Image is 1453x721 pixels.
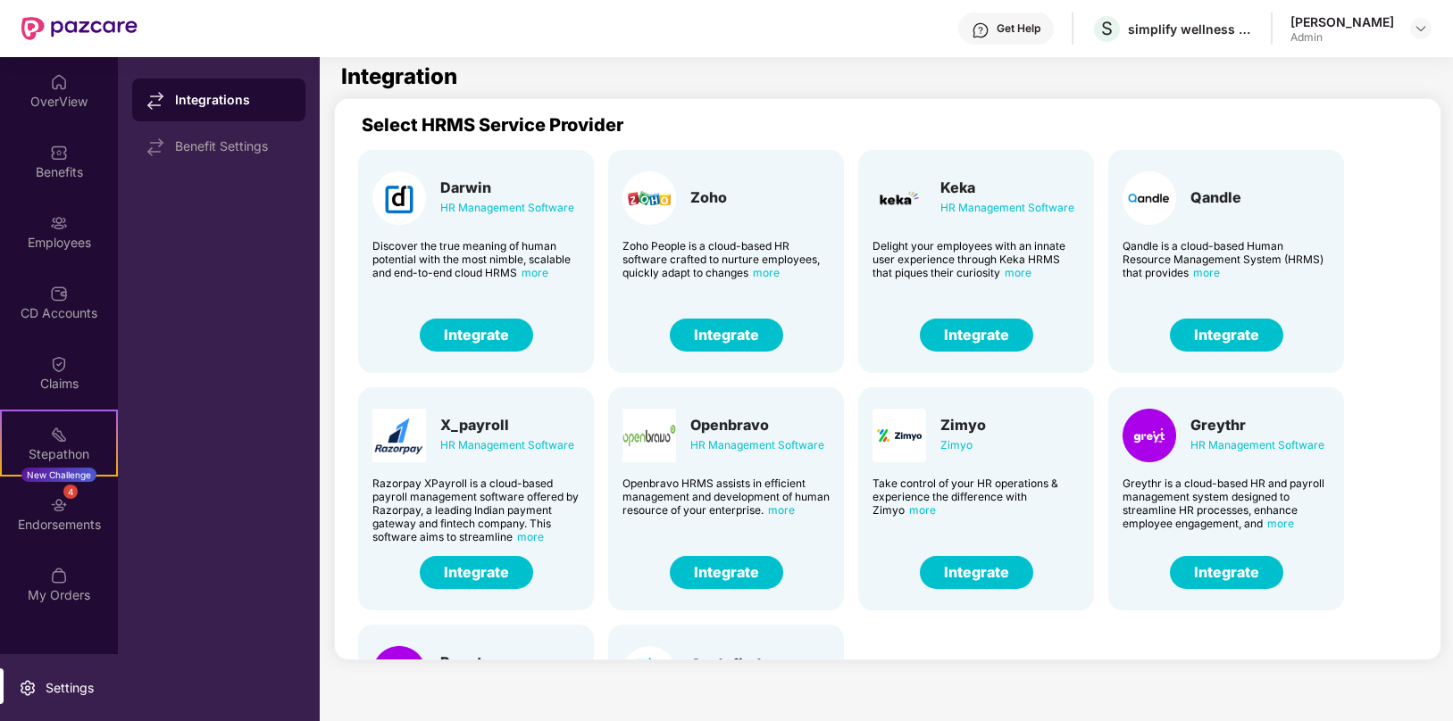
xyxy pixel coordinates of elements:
div: Admin [1290,30,1394,45]
img: svg+xml;base64,PHN2ZyB4bWxucz0iaHR0cDovL3d3dy53My5vcmcvMjAwMC9zdmciIHdpZHRoPSIxNy44MzIiIGhlaWdodD... [146,92,164,110]
img: svg+xml;base64,PHN2ZyBpZD0iRW1wbG95ZWVzIiB4bWxucz0iaHR0cDovL3d3dy53My5vcmcvMjAwMC9zdmciIHdpZHRoPS... [50,214,68,232]
img: svg+xml;base64,PHN2ZyB4bWxucz0iaHR0cDovL3d3dy53My5vcmcvMjAwMC9zdmciIHdpZHRoPSIxNy44MzIiIGhlaWdodD... [146,138,164,156]
div: Zoho [690,188,727,206]
div: New Challenge [21,468,96,482]
img: New Pazcare Logo [21,17,138,40]
button: Integrate [420,556,533,589]
div: HR Management Software [940,198,1074,218]
img: svg+xml;base64,PHN2ZyB4bWxucz0iaHR0cDovL3d3dy53My5vcmcvMjAwMC9zdmciIHdpZHRoPSIyMSIgaGVpZ2h0PSIyMC... [50,426,68,443]
div: Can't find your HRMS? [690,655,830,691]
button: Integrate [420,319,533,352]
span: more [768,503,795,517]
div: Repute [440,653,505,671]
img: Card Logo [622,646,676,700]
span: more [753,266,780,279]
div: Openbravo [690,416,824,434]
img: svg+xml;base64,PHN2ZyBpZD0iQmVuZWZpdHMiIHhtbG5zPSJodHRwOi8vd3d3LnczLm9yZy8yMDAwL3N2ZyIgd2lkdGg9Ij... [50,144,68,162]
div: Darwin [440,178,574,196]
img: svg+xml;base64,PHN2ZyBpZD0iTXlfT3JkZXJzIiBkYXRhLW5hbWU9Ik15IE9yZGVycyIgeG1sbnM9Imh0dHA6Ly93d3cudz... [50,567,68,584]
div: Settings [40,679,99,697]
span: more [1267,517,1294,530]
img: Card Logo [372,646,426,700]
div: simplify wellness india private limited [1128,21,1253,37]
div: Discover the true meaning of human potential with the most nimble, scalable and end-to-end cloud ... [372,239,580,279]
div: Zimyo [940,416,986,434]
img: svg+xml;base64,PHN2ZyBpZD0iRW5kb3JzZW1lbnRzIiB4bWxucz0iaHR0cDovL3d3dy53My5vcmcvMjAwMC9zdmciIHdpZH... [50,496,68,514]
div: Stepathon [2,445,116,463]
div: Razorpay XPayroll is a cloud-based payroll management software offered by Razorpay, a leading Ind... [372,477,580,543]
img: Card Logo [1123,171,1176,225]
img: svg+xml;base64,PHN2ZyBpZD0iRHJvcGRvd24tMzJ4MzIiIHhtbG5zPSJodHRwOi8vd3d3LnczLm9yZy8yMDAwL3N2ZyIgd2... [1414,21,1428,36]
div: Benefit Settings [175,139,291,153]
div: Openbravo HRMS assists in efficient management and development of human resource of your enterprise. [622,477,830,517]
div: Delight your employees with an innate user experience through Keka HRMS that piques their curiosity [873,239,1080,279]
div: Greythr is a cloud-based HR and payroll management system designed to streamline HR processes, en... [1123,477,1330,530]
div: Keka [940,178,1074,196]
div: Qandle [1190,188,1241,206]
div: Qandle is a cloud-based Human Resource Management System (HRMS) that provides [1123,239,1330,279]
div: Greythr [1190,416,1324,434]
img: svg+xml;base64,PHN2ZyBpZD0iU2V0dGluZy0yMHgyMCIgeG1sbnM9Imh0dHA6Ly93d3cudzMub3JnLzIwMDAvc3ZnIiB3aW... [19,679,37,697]
img: Card Logo [372,409,426,462]
button: Integrate [920,556,1033,589]
div: Zimyo [940,435,986,455]
img: Card Logo [622,171,676,225]
button: Integrate [1170,319,1283,352]
img: Card Logo [873,171,926,225]
div: [PERSON_NAME] [1290,13,1394,30]
div: Get Help [997,21,1040,36]
img: svg+xml;base64,PHN2ZyBpZD0iSGVscC0zMngzMiIgeG1sbnM9Imh0dHA6Ly93d3cudzMub3JnLzIwMDAvc3ZnIiB3aWR0aD... [972,21,990,39]
button: Integrate [670,556,783,589]
button: Integrate [1170,556,1283,589]
div: HR Management Software [440,198,574,218]
button: Integrate [670,319,783,352]
span: more [1193,266,1220,279]
span: more [517,530,544,543]
div: X_payroll [440,416,574,434]
div: Take control of your HR operations & experience the difference with Zimyo [873,477,1080,517]
div: Zoho People is a cloud-based HR software crafted to nurture employees, quickly adapt to changes [622,239,830,279]
img: Card Logo [1123,409,1176,462]
span: more [1005,266,1031,279]
img: svg+xml;base64,PHN2ZyBpZD0iQ0RfQWNjb3VudHMiIGRhdGEtbmFtZT0iQ0QgQWNjb3VudHMiIHhtbG5zPSJodHRwOi8vd3... [50,285,68,302]
button: Integrate [920,319,1033,352]
div: Integrations [175,91,291,109]
span: more [909,503,936,517]
span: more [522,266,548,279]
div: HR Management Software [690,435,824,455]
img: Card Logo [622,409,676,462]
img: svg+xml;base64,PHN2ZyBpZD0iQ2xhaW0iIHhtbG5zPSJodHRwOi8vd3d3LnczLm9yZy8yMDAwL3N2ZyIgd2lkdGg9IjIwIi... [50,355,68,373]
div: HR Management Software [1190,435,1324,455]
img: Card Logo [873,409,926,462]
h1: Integration [341,66,457,87]
div: HR Management Software [440,435,574,455]
span: S [1101,18,1113,39]
img: svg+xml;base64,PHN2ZyBpZD0iSG9tZSIgeG1sbnM9Imh0dHA6Ly93d3cudzMub3JnLzIwMDAvc3ZnIiB3aWR0aD0iMjAiIG... [50,73,68,91]
div: 4 [63,485,78,499]
img: Card Logo [372,171,426,225]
